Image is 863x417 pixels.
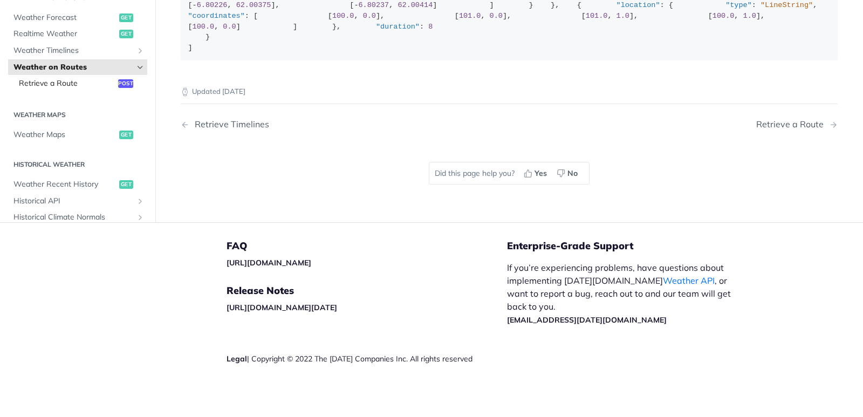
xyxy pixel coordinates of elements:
[181,108,838,140] nav: Pagination Controls
[743,12,756,20] span: 1.0
[136,46,145,55] button: Show subpages for Weather Timelines
[119,181,133,189] span: get
[13,76,147,92] a: Retrieve a Routepost
[13,129,117,140] span: Weather Maps
[354,1,358,9] span: -
[119,13,133,22] span: get
[663,275,715,286] a: Weather API
[136,214,145,222] button: Show subpages for Historical Climate Normals
[359,1,389,9] span: 6.80237
[181,119,462,129] a: Previous Page: Retrieve Timelines
[567,168,578,179] span: No
[725,1,752,9] span: "type"
[13,180,117,190] span: Weather Recent History
[8,127,147,143] a: Weather Mapsget
[332,12,354,20] span: 100.0
[398,1,433,9] span: 62.00414
[8,193,147,209] a: Historical APIShow subpages for Historical API
[459,12,481,20] span: 101.0
[136,197,145,206] button: Show subpages for Historical API
[8,110,147,120] h2: Weather Maps
[8,160,147,170] h2: Historical Weather
[376,23,420,31] span: "duration"
[617,12,629,20] span: 1.0
[19,79,115,90] span: Retrieve a Route
[8,26,147,43] a: Realtime Weatherget
[756,119,838,129] a: Next Page: Retrieve a Route
[236,1,271,9] span: 62.00375
[227,354,247,364] a: Legal
[520,165,553,181] button: Yes
[429,162,590,184] div: Did this page help you?
[227,284,507,297] h5: Release Notes
[223,23,236,31] span: 0.0
[118,80,133,88] span: post
[197,1,228,9] span: 6.80226
[13,213,133,223] span: Historical Climate Normals
[193,1,197,9] span: -
[13,196,133,207] span: Historical API
[227,353,507,364] div: | Copyright © 2022 The [DATE] Companies Inc. All rights reserved
[507,240,759,252] h5: Enterprise-Grade Support
[227,258,311,268] a: [URL][DOMAIN_NAME]
[227,240,507,252] h5: FAQ
[189,119,269,129] div: Retrieve Timelines
[8,10,147,26] a: Weather Forecastget
[553,165,584,181] button: No
[13,12,117,23] span: Weather Forecast
[490,12,503,20] span: 0.0
[363,12,376,20] span: 0.0
[8,43,147,59] a: Weather TimelinesShow subpages for Weather Timelines
[181,86,838,97] p: Updated [DATE]
[586,12,608,20] span: 101.0
[193,23,215,31] span: 100.0
[713,12,735,20] span: 100.0
[617,1,660,9] span: "location"
[761,1,813,9] span: "LineString"
[13,62,133,73] span: Weather on Routes
[8,59,147,76] a: Weather on RoutesHide subpages for Weather on Routes
[8,210,147,226] a: Historical Climate NormalsShow subpages for Historical Climate Normals
[8,177,147,193] a: Weather Recent Historyget
[507,315,667,325] a: [EMAIL_ADDRESS][DATE][DOMAIN_NAME]
[535,168,547,179] span: Yes
[119,131,133,139] span: get
[119,30,133,39] span: get
[13,45,133,56] span: Weather Timelines
[188,12,245,20] span: "coordinates"
[13,29,117,40] span: Realtime Weather
[136,63,145,72] button: Hide subpages for Weather on Routes
[428,23,433,31] span: 8
[227,303,337,312] a: [URL][DOMAIN_NAME][DATE]
[507,261,742,326] p: If you’re experiencing problems, have questions about implementing [DATE][DOMAIN_NAME] , or want ...
[756,119,829,129] div: Retrieve a Route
